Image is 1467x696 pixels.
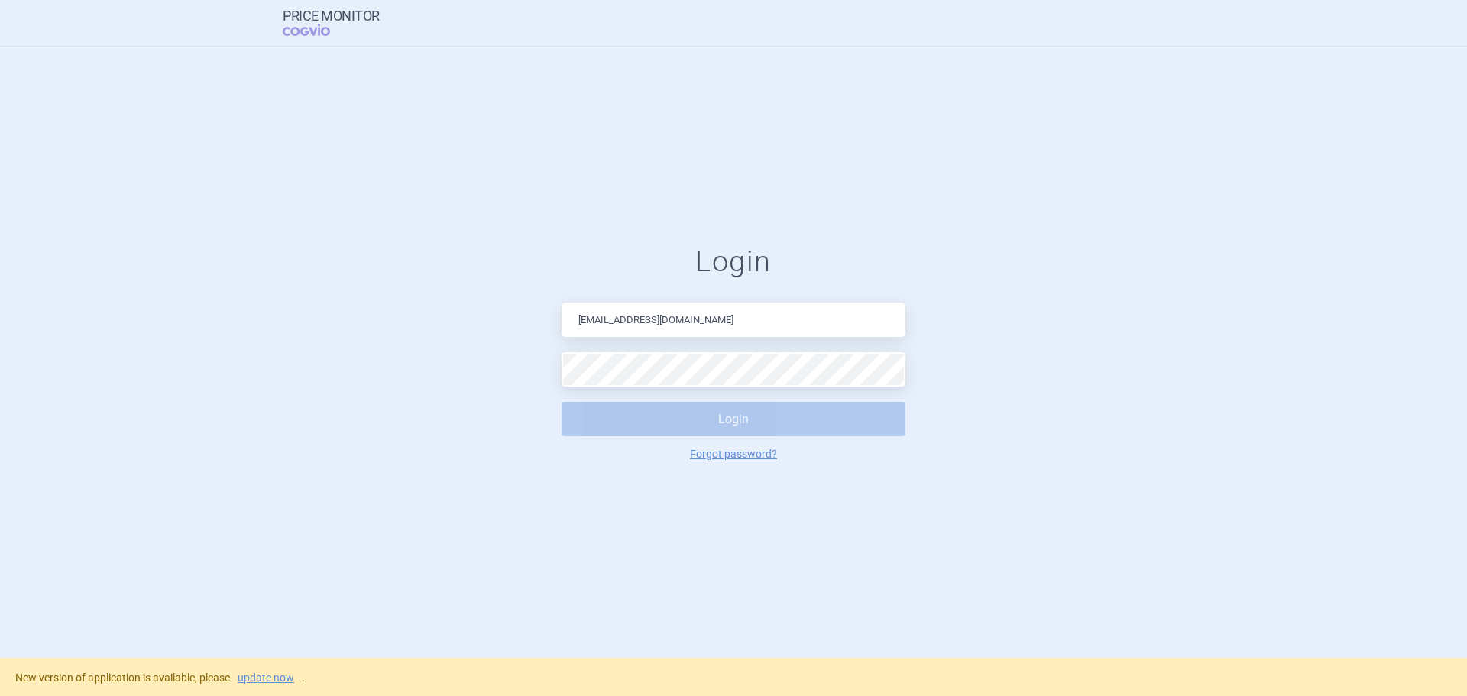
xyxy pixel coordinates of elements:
[283,24,351,36] span: COGVIO
[562,303,905,337] input: Email
[283,8,380,37] a: Price MonitorCOGVIO
[562,402,905,436] button: Login
[283,8,380,24] strong: Price Monitor
[238,672,294,683] a: update now
[690,448,777,459] a: Forgot password?
[15,672,305,684] span: New version of application is available, please .
[562,244,905,280] h1: Login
